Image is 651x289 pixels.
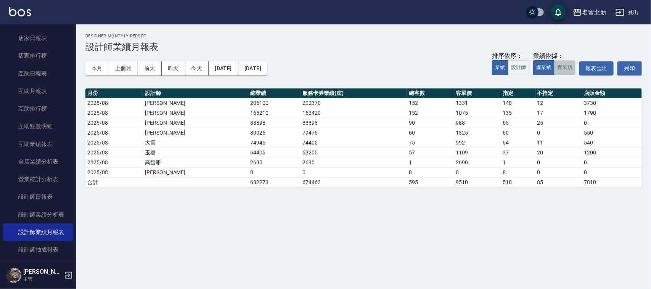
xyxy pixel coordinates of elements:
[407,167,454,177] td: 8
[535,167,582,177] td: 0
[248,118,301,128] td: 88898
[501,98,535,108] td: 140
[238,61,267,75] button: [DATE]
[143,138,248,148] td: 大雲
[582,108,642,118] td: 1790
[3,65,73,82] a: 互助日報表
[454,108,501,118] td: 1075
[612,5,642,19] button: 登出
[535,148,582,157] td: 20
[85,88,143,98] th: 月份
[85,98,143,108] td: 2025/08
[407,88,454,98] th: 總客數
[3,47,73,64] a: 店家排行榜
[85,42,642,52] h3: 設計師業績月報表
[570,5,609,20] button: 名留北新
[501,157,535,167] td: 1
[508,60,529,75] button: 設計師
[301,157,407,167] td: 2690
[407,157,454,167] td: 1
[23,276,62,283] p: 主管
[3,170,73,188] a: 營業統計分析表
[454,167,501,177] td: 0
[582,148,642,157] td: 1200
[554,60,575,75] button: 實業績
[533,60,555,75] button: 虛業績
[407,108,454,118] td: 152
[85,108,143,118] td: 2025/08
[454,177,501,187] td: 9510
[143,98,248,108] td: [PERSON_NAME]
[533,52,575,60] div: 業績依據：
[248,128,301,138] td: 80025
[85,167,143,177] td: 2025/08
[3,100,73,117] a: 互助排行榜
[248,88,301,98] th: 總業績
[3,153,73,170] a: 全店業績分析表
[492,52,529,60] div: 排序依序：
[143,118,248,128] td: [PERSON_NAME]
[138,61,162,75] button: 前天
[301,108,407,118] td: 163420
[9,7,31,16] img: Logo
[3,29,73,47] a: 店家日報表
[143,128,248,138] td: [PERSON_NAME]
[535,177,582,187] td: 85
[501,167,535,177] td: 8
[582,128,642,138] td: 550
[535,98,582,108] td: 12
[535,138,582,148] td: 11
[85,34,642,39] h2: Designer Monthly Report
[3,117,73,135] a: 互助點數明細
[162,61,185,75] button: 昨天
[535,128,582,138] td: 0
[209,61,238,75] button: [DATE]
[85,177,143,187] td: 合計
[582,8,606,17] div: 名留北新
[3,241,73,258] a: 設計師抽成報表
[85,138,143,148] td: 2025/08
[85,157,143,167] td: 2025/08
[582,167,642,177] td: 0
[143,148,248,157] td: 玉菱
[301,118,407,128] td: 88898
[582,157,642,167] td: 0
[85,118,143,128] td: 2025/08
[407,98,454,108] td: 152
[248,167,301,177] td: 0
[301,128,407,138] td: 79475
[535,108,582,118] td: 17
[3,82,73,100] a: 互助月報表
[85,88,642,188] table: a dense table
[407,148,454,157] td: 57
[582,88,642,98] th: 店販金額
[3,223,73,241] a: 設計師業績月報表
[501,148,535,157] td: 37
[248,108,301,118] td: 165210
[407,177,454,187] td: 595
[579,61,614,75] button: 報表匯出
[85,128,143,138] td: 2025/08
[6,268,21,283] img: Person
[301,98,407,108] td: 202370
[3,188,73,206] a: 設計師日報表
[407,118,454,128] td: 90
[3,206,73,223] a: 設計師業績分析表
[407,138,454,148] td: 75
[407,128,454,138] td: 60
[501,177,535,187] td: 510
[535,157,582,167] td: 0
[143,167,248,177] td: [PERSON_NAME]
[501,88,535,98] th: 指定
[454,157,501,167] td: 2690
[492,60,508,75] button: 業績
[454,98,501,108] td: 1331
[143,108,248,118] td: [PERSON_NAME]
[143,88,248,98] th: 設計師
[248,98,301,108] td: 206100
[617,61,642,75] button: 列印
[248,138,301,148] td: 74945
[248,177,301,187] td: 682273
[301,167,407,177] td: 0
[454,138,501,148] td: 992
